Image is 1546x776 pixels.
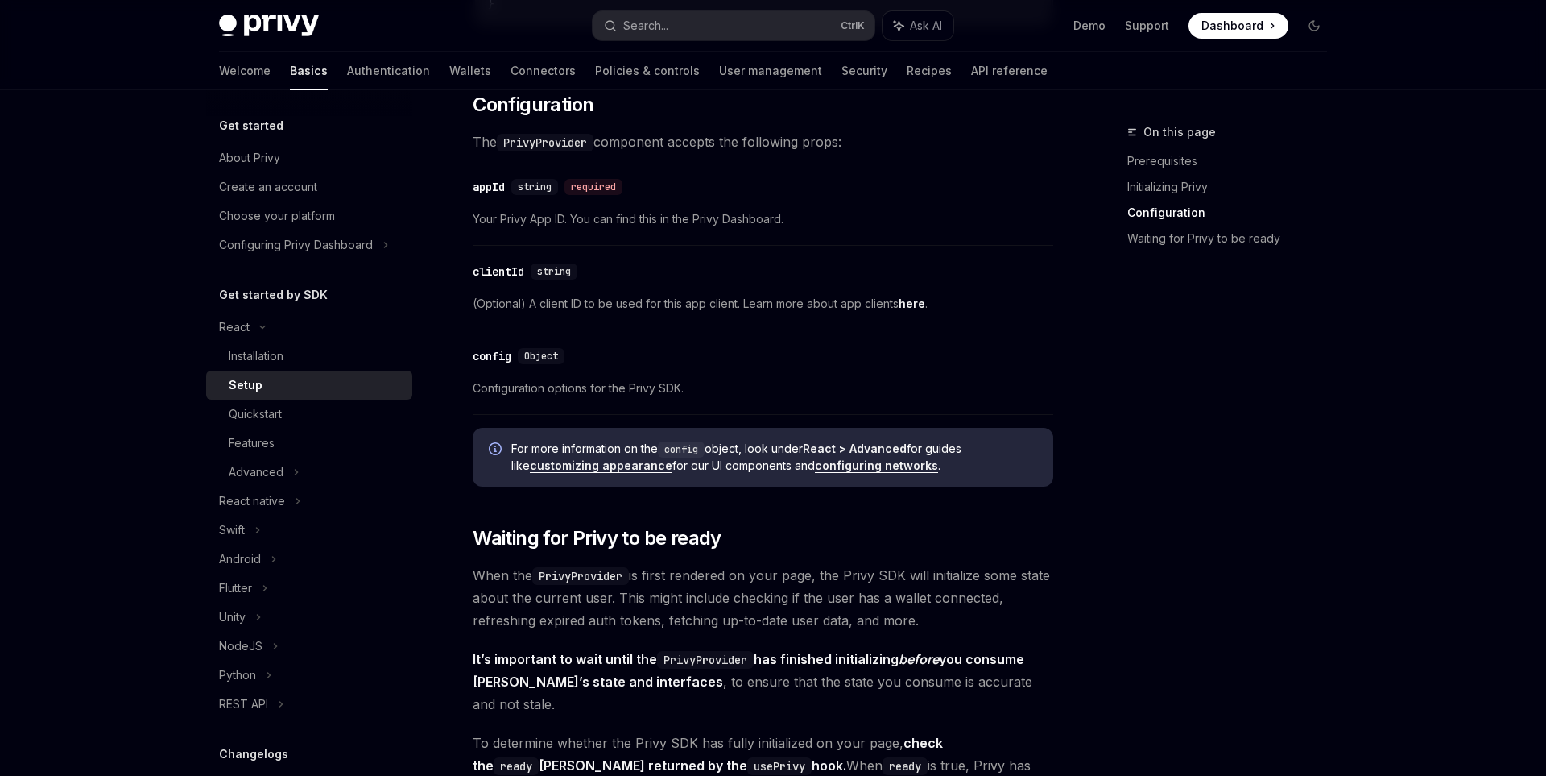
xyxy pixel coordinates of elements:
[530,459,672,473] a: customizing appearance
[883,757,928,775] code: ready
[219,608,246,627] div: Unity
[473,648,1053,716] span: , to ensure that the state you consume is accurate and not stale.
[206,172,412,201] a: Create an account
[219,666,256,685] div: Python
[815,459,938,473] a: configuring networks
[206,400,412,429] a: Quickstart
[206,201,412,230] a: Choose your platform
[473,525,721,551] span: Waiting for Privy to be ready
[229,434,275,453] div: Features
[206,371,412,400] a: Setup
[511,52,576,90] a: Connectors
[473,564,1053,632] span: When the is first rendered on your page, the Privy SDK will initialize some state about the curre...
[473,379,1053,398] span: Configuration options for the Privy SDK.
[473,294,1053,313] span: (Optional) A client ID to be used for this app client. Learn more about app clients .
[524,350,558,363] span: Object
[219,285,328,305] h5: Get started by SDK
[219,521,245,540] div: Swift
[1073,18,1106,34] a: Demo
[719,52,822,90] a: User management
[841,52,887,90] a: Security
[219,148,280,168] div: About Privy
[841,19,865,32] span: Ctrl K
[657,651,754,669] code: PrivyProvider
[219,317,250,337] div: React
[803,442,907,455] strong: React > Advanced
[494,757,539,775] code: ready
[473,264,524,280] div: clientId
[473,348,511,364] div: config
[206,429,412,458] a: Features
[219,695,268,714] div: REST API
[971,52,1048,90] a: API reference
[473,210,1053,229] span: Your Privy App ID. You can find this in the Privy Dashboard.
[910,18,942,34] span: Ask AI
[747,757,812,775] code: usePrivy
[1188,13,1288,39] a: Dashboard
[219,206,335,226] div: Choose your platform
[537,265,571,278] span: string
[229,347,283,366] div: Installation
[219,15,319,37] img: dark logo
[206,342,412,371] a: Installation
[518,181,552,193] span: string
[219,116,283,135] h5: Get started
[229,376,262,395] div: Setup
[347,52,430,90] a: Authentication
[219,492,285,511] div: React native
[1143,122,1216,142] span: On this page
[219,177,317,197] div: Create an account
[219,637,262,656] div: NodeJS
[473,131,1053,153] span: The component accepts the following props:
[883,11,953,40] button: Ask AI
[473,651,1024,690] strong: It’s important to wait until the has finished initializing you consume [PERSON_NAME]’s state and ...
[290,52,328,90] a: Basics
[1127,226,1340,251] a: Waiting for Privy to be ready
[1127,200,1340,226] a: Configuration
[907,52,952,90] a: Recipes
[532,567,629,585] code: PrivyProvider
[473,92,593,118] span: Configuration
[489,442,505,459] svg: Info
[1125,18,1169,34] a: Support
[593,11,874,40] button: Search...CtrlK
[206,143,412,172] a: About Privy
[219,235,373,255] div: Configuring Privy Dashboard
[595,52,700,90] a: Policies & controls
[899,297,925,311] a: here
[219,52,271,90] a: Welcome
[229,463,283,482] div: Advanced
[564,179,622,195] div: required
[449,52,491,90] a: Wallets
[219,745,288,764] h5: Changelogs
[1127,174,1340,200] a: Initializing Privy
[511,441,1037,474] span: For more information on the object, look under for guides like for our UI components and .
[219,579,252,598] div: Flutter
[1301,13,1327,39] button: Toggle dark mode
[497,134,593,151] code: PrivyProvider
[658,442,705,458] code: config
[899,651,939,667] em: before
[623,16,668,35] div: Search...
[473,179,505,195] div: appId
[219,550,261,569] div: Android
[1127,148,1340,174] a: Prerequisites
[229,405,282,424] div: Quickstart
[1201,18,1263,34] span: Dashboard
